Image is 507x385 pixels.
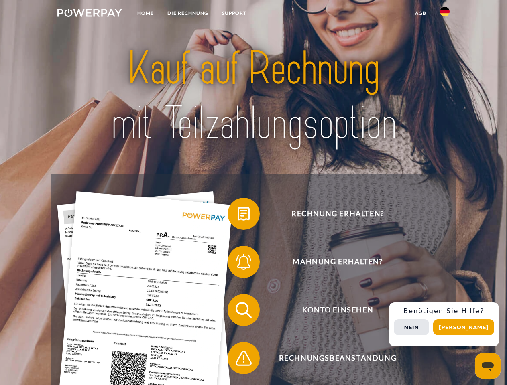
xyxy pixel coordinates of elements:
button: Mahnung erhalten? [228,246,436,278]
img: qb_search.svg [234,300,254,320]
span: Rechnungsbeanstandung [239,342,436,374]
img: title-powerpay_de.svg [77,38,430,154]
button: Rechnung erhalten? [228,198,436,230]
h3: Benötigen Sie Hilfe? [394,307,494,315]
span: Mahnung erhalten? [239,246,436,278]
span: Rechnung erhalten? [239,198,436,230]
img: de [440,7,450,16]
iframe: Schaltfläche zum Öffnen des Messaging-Fensters [475,353,501,379]
a: agb [408,6,433,20]
img: logo-powerpay-white.svg [57,9,122,17]
img: qb_bell.svg [234,252,254,272]
img: qb_warning.svg [234,348,254,368]
div: Schnellhilfe [389,302,499,346]
img: qb_bill.svg [234,204,254,224]
span: Konto einsehen [239,294,436,326]
button: Nein [394,319,429,335]
button: [PERSON_NAME] [433,319,494,335]
a: DIE RECHNUNG [161,6,215,20]
a: SUPPORT [215,6,253,20]
button: Rechnungsbeanstandung [228,342,436,374]
a: Home [130,6,161,20]
button: Konto einsehen [228,294,436,326]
